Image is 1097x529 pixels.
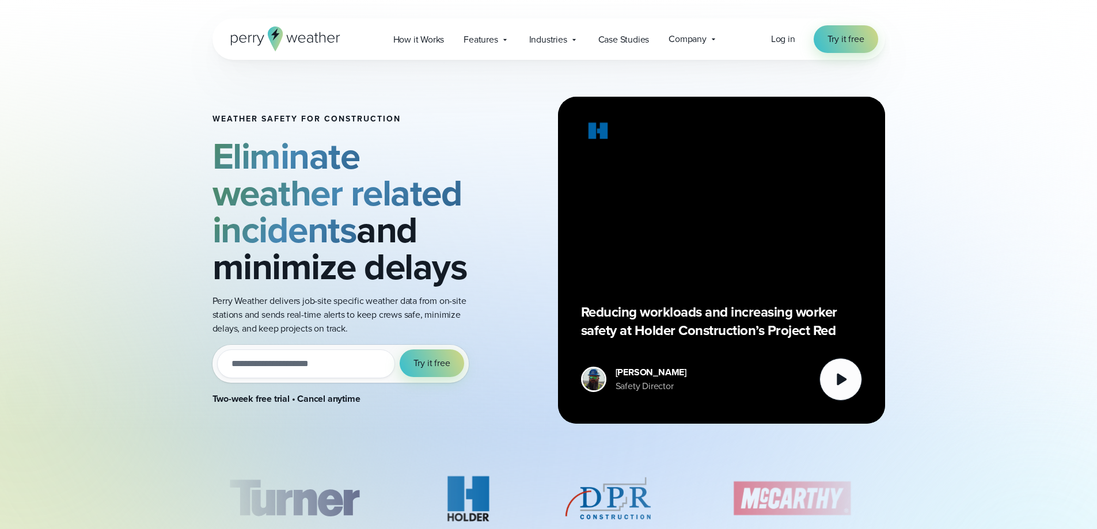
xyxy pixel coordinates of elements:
[212,129,462,257] strong: Eliminate weather related incidents
[598,33,650,47] span: Case Studies
[562,470,654,527] div: 3 of 8
[212,115,482,124] h1: Weather safety for Construction
[212,470,375,527] img: Turner-Construction_1.svg
[616,366,686,379] div: [PERSON_NAME]
[709,470,873,527] div: 4 of 8
[529,33,567,47] span: Industries
[384,28,454,51] a: How it Works
[400,349,464,377] button: Try it free
[581,120,616,146] img: Holder.svg
[212,470,375,527] div: 1 of 8
[393,33,445,47] span: How it Works
[589,28,659,51] a: Case Studies
[562,470,654,527] img: DPR-Construction.svg
[464,33,498,47] span: Features
[431,470,507,527] div: 2 of 8
[814,25,878,53] a: Try it free
[709,470,873,527] img: McCarthy.svg
[413,356,450,370] span: Try it free
[669,32,707,46] span: Company
[828,32,864,46] span: Try it free
[212,392,360,405] strong: Two-week free trial • Cancel anytime
[212,138,482,285] h2: and minimize delays
[431,470,507,527] img: Holder.svg
[771,32,795,46] a: Log in
[771,32,795,45] span: Log in
[616,379,686,393] div: Safety Director
[583,368,605,390] img: Merco Chantres Headshot
[581,303,862,340] p: Reducing workloads and increasing worker safety at Holder Construction’s Project Red
[212,294,482,336] p: Perry Weather delivers job-site specific weather data from on-site stations and sends real-time a...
